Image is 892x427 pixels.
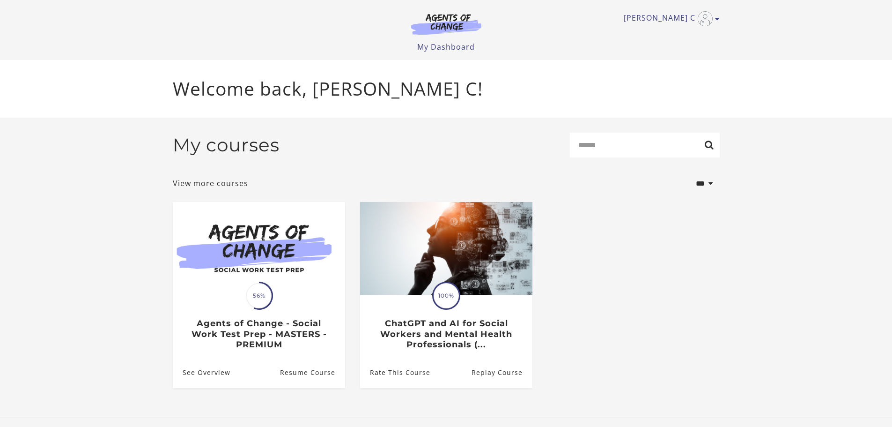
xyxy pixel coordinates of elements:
a: ChatGPT and AI for Social Workers and Mental Health Professionals (...: Resume Course [471,357,532,388]
h2: My courses [173,134,280,156]
a: My Dashboard [417,42,475,52]
h3: Agents of Change - Social Work Test Prep - MASTERS - PREMIUM [183,318,335,350]
p: Welcome back, [PERSON_NAME] C! [173,75,720,103]
a: Agents of Change - Social Work Test Prep - MASTERS - PREMIUM: Resume Course [280,357,345,388]
span: 56% [246,283,272,308]
a: ChatGPT and AI for Social Workers and Mental Health Professionals (...: Rate This Course [360,357,430,388]
span: 100% [434,283,459,308]
h3: ChatGPT and AI for Social Workers and Mental Health Professionals (... [370,318,522,350]
a: Agents of Change - Social Work Test Prep - MASTERS - PREMIUM: See Overview [173,357,230,388]
a: View more courses [173,178,248,189]
a: Toggle menu [624,11,715,26]
img: Agents of Change Logo [401,13,491,35]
